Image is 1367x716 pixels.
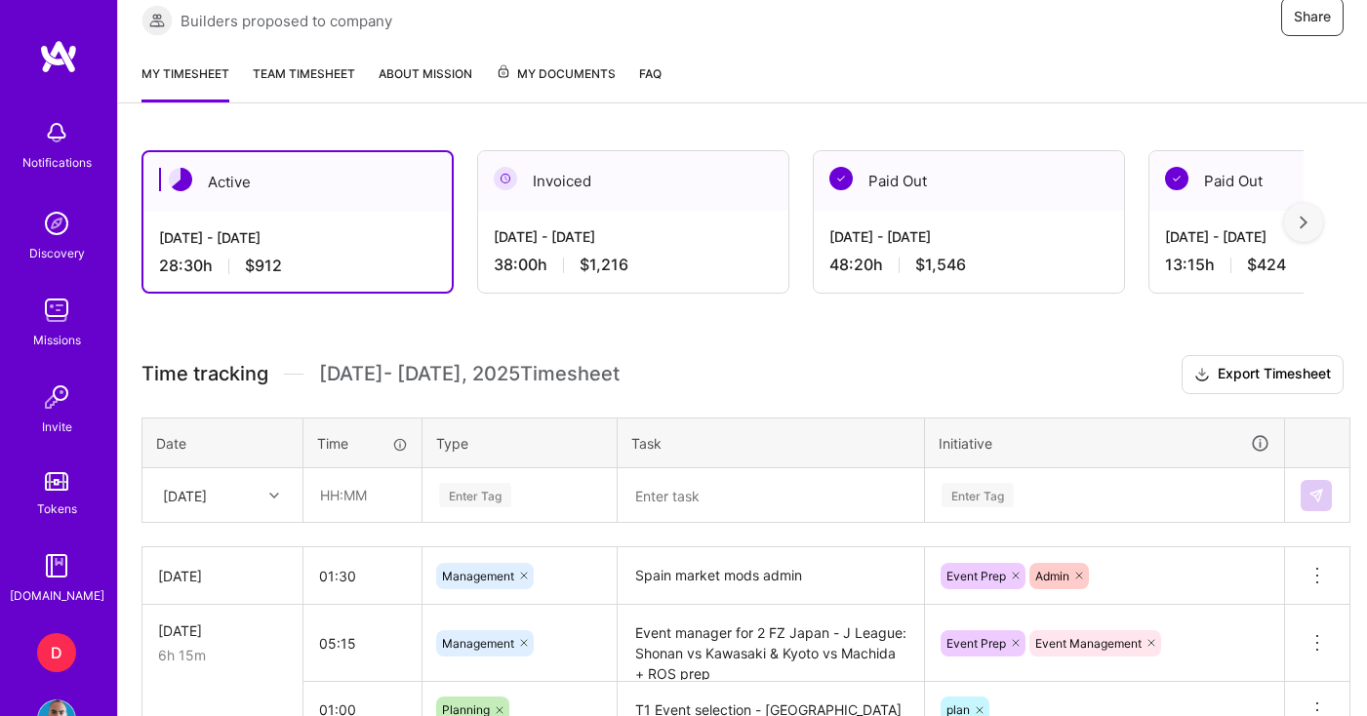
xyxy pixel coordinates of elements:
[37,204,76,243] img: discovery
[639,63,662,102] a: FAQ
[829,255,1108,275] div: 48:20 h
[304,469,421,521] input: HH:MM
[1165,167,1188,190] img: Paid Out
[319,362,620,386] span: [DATE] - [DATE] , 2025 Timesheet
[303,550,422,602] input: HH:MM
[1035,636,1142,651] span: Event Management
[45,472,68,491] img: tokens
[442,569,514,583] span: Management
[158,620,287,641] div: [DATE]
[181,11,392,31] span: Builders proposed to company
[946,636,1006,651] span: Event Prep
[829,226,1108,247] div: [DATE] - [DATE]
[37,546,76,585] img: guide book
[620,549,922,603] textarea: Spain market mods admin
[22,152,92,173] div: Notifications
[159,227,436,248] div: [DATE] - [DATE]
[1035,569,1069,583] span: Admin
[141,63,229,102] a: My timesheet
[618,418,925,468] th: Task
[942,480,1014,510] div: Enter Tag
[1194,365,1210,385] i: icon Download
[317,433,408,454] div: Time
[1294,7,1331,26] span: Share
[494,255,773,275] div: 38:00 h
[829,167,853,190] img: Paid Out
[1308,488,1324,503] img: Submit
[1182,355,1344,394] button: Export Timesheet
[158,645,287,665] div: 6h 15m
[141,362,268,386] span: Time tracking
[29,243,85,263] div: Discovery
[496,63,616,102] a: My Documents
[814,151,1124,211] div: Paid Out
[245,256,282,276] span: $912
[496,63,616,85] span: My Documents
[158,566,287,586] div: [DATE]
[494,226,773,247] div: [DATE] - [DATE]
[1300,216,1307,229] img: right
[37,113,76,152] img: bell
[159,256,436,276] div: 28:30 h
[169,168,192,191] img: Active
[141,5,173,36] img: Builders proposed to company
[422,418,618,468] th: Type
[163,485,207,505] div: [DATE]
[42,417,72,437] div: Invite
[439,480,511,510] div: Enter Tag
[37,291,76,330] img: teamwork
[143,152,452,212] div: Active
[946,569,1006,583] span: Event Prep
[478,151,788,211] div: Invoiced
[253,63,355,102] a: Team timesheet
[10,585,104,606] div: [DOMAIN_NAME]
[32,633,81,672] a: D
[303,617,422,669] input: HH:MM
[442,636,514,651] span: Management
[379,63,472,102] a: About Mission
[269,491,279,500] i: icon Chevron
[620,607,922,680] textarea: Event manager for 2 FZ Japan - J League: Shonan vs Kawasaki & Kyoto vs Machida + ROS prep
[1247,255,1286,275] span: $424
[915,255,966,275] span: $1,546
[580,255,628,275] span: $1,216
[37,633,76,672] div: D
[39,39,78,74] img: logo
[939,432,1270,455] div: Initiative
[37,378,76,417] img: Invite
[33,330,81,350] div: Missions
[142,418,303,468] th: Date
[494,167,517,190] img: Invoiced
[37,498,77,519] div: Tokens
